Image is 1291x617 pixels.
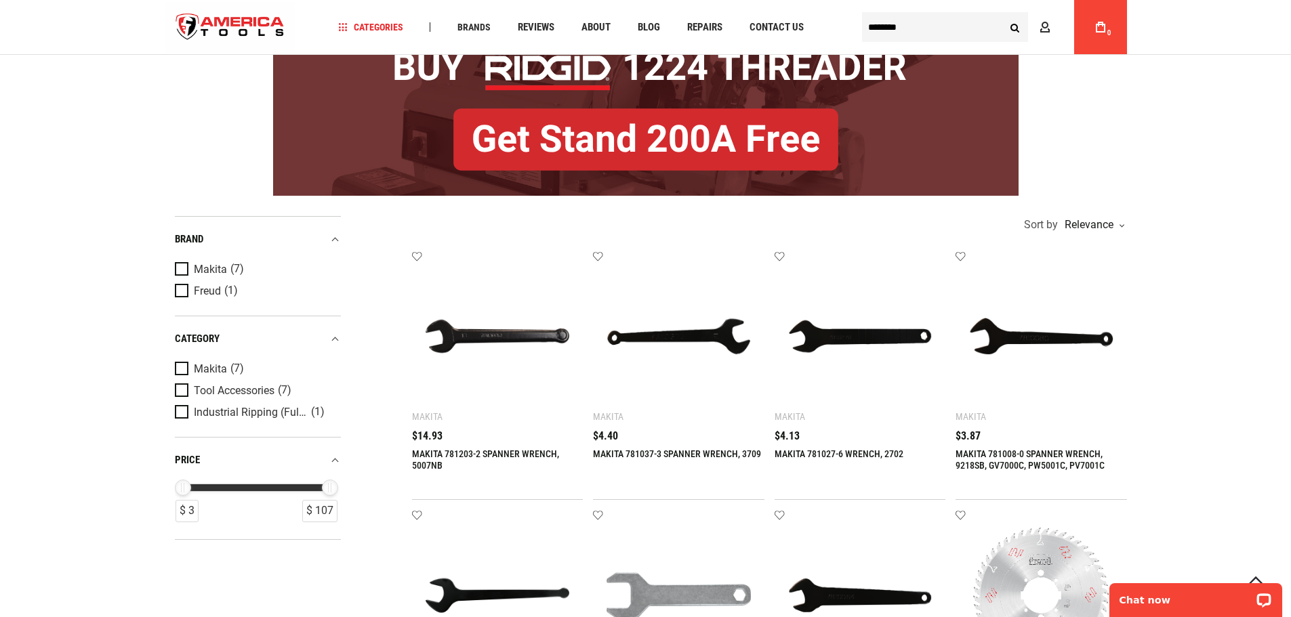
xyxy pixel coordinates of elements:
[743,18,810,37] a: Contact Us
[194,385,274,397] span: Tool Accessories
[681,18,729,37] a: Repairs
[165,2,296,53] img: America Tools
[175,405,337,420] a: Industrial Ripping (Full Kerf) (1)
[176,500,199,522] div: $ 3
[575,18,617,37] a: About
[457,22,491,32] span: Brands
[956,448,1105,471] a: MAKITA 781008-0 SPANNER WRENCH, 9218SB, GV7000C, PW5001C, PV7001C
[775,411,805,422] div: Makita
[175,451,341,469] div: price
[593,431,618,442] span: $4.40
[194,363,227,375] span: Makita
[338,22,403,32] span: Categories
[1101,574,1291,617] iframe: LiveChat chat widget
[230,263,244,275] span: (7)
[175,216,341,540] div: Product Filters
[230,363,244,375] span: (7)
[311,406,325,418] span: (1)
[175,383,337,398] a: Tool Accessories (7)
[165,2,296,53] a: store logo
[175,230,341,249] div: Brand
[451,18,497,37] a: Brands
[412,411,443,422] div: Makita
[302,500,337,522] div: $ 107
[194,263,227,276] span: Makita
[518,22,554,33] span: Reviews
[593,411,623,422] div: Makita
[273,16,1019,196] img: BOGO: Buy RIDGID® 1224 Threader, Get Stand 200A Free!
[956,411,986,422] div: Makita
[426,264,570,408] img: MAKITA 781203-2 SPANNER WRENCH, 5007NB
[775,431,800,442] span: $4.13
[956,431,981,442] span: $3.87
[175,362,337,377] a: Makita (7)
[224,285,238,297] span: (1)
[1024,219,1058,230] span: Sort by
[775,448,903,459] a: MAKITA 781027-6 WRENCH, 2702
[278,385,291,396] span: (7)
[512,18,560,37] a: Reviews
[332,18,409,37] a: Categories
[581,22,611,33] span: About
[788,264,933,408] img: MAKITA 781027-6 WRENCH, 2702
[1061,219,1124,230] div: Relevance
[175,262,337,277] a: Makita (7)
[412,431,443,442] span: $14.93
[750,22,804,33] span: Contact Us
[969,264,1113,408] img: MAKITA 781008-0 SPANNER WRENCH, 9218SB, GV7000C, PW5001C, PV7001C
[607,264,751,408] img: MAKITA 781037-3 SPANNER WRENCH, 3709
[175,284,337,299] a: Freud (1)
[194,406,308,419] span: Industrial Ripping (Full Kerf)
[638,22,660,33] span: Blog
[632,18,666,37] a: Blog
[1002,14,1028,40] button: Search
[175,330,341,348] div: category
[593,448,761,459] a: MAKITA 781037-3 SPANNER WRENCH, 3709
[412,448,559,471] a: MAKITA 781203-2 SPANNER WRENCH, 5007NB
[194,285,221,297] span: Freud
[687,22,722,33] span: Repairs
[1107,29,1111,37] span: 0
